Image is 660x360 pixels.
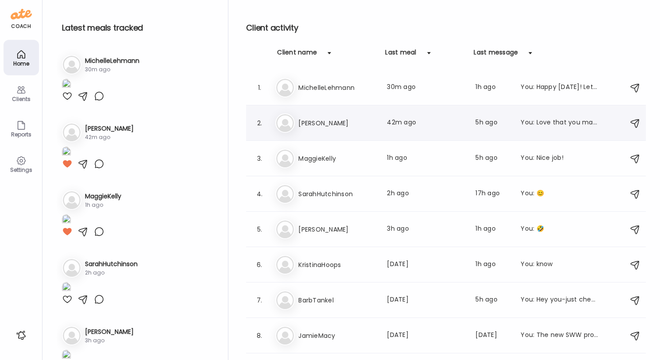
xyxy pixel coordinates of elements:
[387,189,465,199] div: 2h ago
[11,23,31,30] div: coach
[276,327,294,345] img: bg-avatar-default.svg
[63,56,81,74] img: bg-avatar-default.svg
[254,153,265,164] div: 3.
[475,189,510,199] div: 17h ago
[11,7,32,21] img: ate
[5,61,37,66] div: Home
[475,224,510,235] div: 1h ago
[246,21,646,35] h2: Client activity
[298,153,376,164] h3: MaggieKelly
[85,133,134,141] div: 42m ago
[85,56,139,66] h3: MichelleLehmann
[63,327,81,345] img: bg-avatar-default.svg
[254,82,265,93] div: 1.
[521,189,598,199] div: You: 😊
[521,224,598,235] div: You: 🤣
[298,224,376,235] h3: [PERSON_NAME]
[475,295,510,306] div: 5h ago
[521,82,598,93] div: You: Happy [DATE]! Let me know any way I can set you up for the weekend!
[254,118,265,128] div: 2.
[385,48,416,62] div: Last meal
[5,132,37,137] div: Reports
[85,201,121,209] div: 1h ago
[521,153,598,164] div: You: Nice job!
[276,150,294,167] img: bg-avatar-default.svg
[85,269,138,277] div: 2h ago
[85,124,134,133] h3: [PERSON_NAME]
[276,114,294,132] img: bg-avatar-default.svg
[521,259,598,270] div: You: know
[62,282,71,294] img: images%2FPmm2PXbGH0Z5JiI7kyACT0OViMx2%2FIoYlryiycksf6iMW80ME%2FC8aq9Z0Z4fet2uHfRDvS_1080
[475,330,510,341] div: [DATE]
[62,21,214,35] h2: Latest meals tracked
[276,221,294,238] img: bg-avatar-default.svg
[5,167,37,173] div: Settings
[387,295,465,306] div: [DATE]
[475,118,510,128] div: 5h ago
[63,259,81,277] img: bg-avatar-default.svg
[387,153,465,164] div: 1h ago
[85,337,134,345] div: 3h ago
[62,147,71,159] img: images%2FjdQOPJFAitdIgzzQ9nFQSI0PpUq1%2FYeYkYaeFfFEDAvjfHGv8%2FRwSILOVKQdwVw1t1m8Jr_1080
[62,214,71,226] img: images%2FnR0t7EISuYYMJDOB54ce2c9HOZI3%2FYEioYc9qB5fmgNdhGFT0%2FKZjJXWmFYM3d6FNqozH0_1080
[521,330,598,341] div: You: The new SWW protein powder is here!!! Click [URL][DOMAIN_NAME] go view and receive a discount!
[85,327,134,337] h3: [PERSON_NAME]
[475,82,510,93] div: 1h ago
[387,118,465,128] div: 42m ago
[387,259,465,270] div: [DATE]
[276,256,294,274] img: bg-avatar-default.svg
[254,259,265,270] div: 6.
[521,118,598,128] div: You: Love that you made that choice!
[474,48,518,62] div: Last message
[475,153,510,164] div: 5h ago
[521,295,598,306] div: You: Hey you-just checking in. How is eveything going?
[85,66,139,74] div: 30m ago
[298,118,376,128] h3: [PERSON_NAME]
[387,224,465,235] div: 3h ago
[387,82,465,93] div: 30m ago
[254,189,265,199] div: 4.
[85,192,121,201] h3: MaggieKelly
[5,96,37,102] div: Clients
[298,82,376,93] h3: MichelleLehmann
[254,224,265,235] div: 5.
[276,291,294,309] img: bg-avatar-default.svg
[387,330,465,341] div: [DATE]
[254,330,265,341] div: 8.
[276,79,294,97] img: bg-avatar-default.svg
[298,189,376,199] h3: SarahHutchinson
[298,330,376,341] h3: JamieMacy
[277,48,317,62] div: Client name
[298,259,376,270] h3: KristinaHoops
[63,191,81,209] img: bg-avatar-default.svg
[298,295,376,306] h3: BarbTankel
[254,295,265,306] div: 7.
[475,259,510,270] div: 1h ago
[276,185,294,203] img: bg-avatar-default.svg
[85,259,138,269] h3: SarahHutchinson
[63,124,81,141] img: bg-avatar-default.svg
[62,79,71,91] img: images%2FuGs4GHY6P2h9D2gO3yt7zJo8fKt1%2FC1WQGwJiDG0nZBBhIKnh%2FwstWH5lMrnHN0wDQlelJ_1080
